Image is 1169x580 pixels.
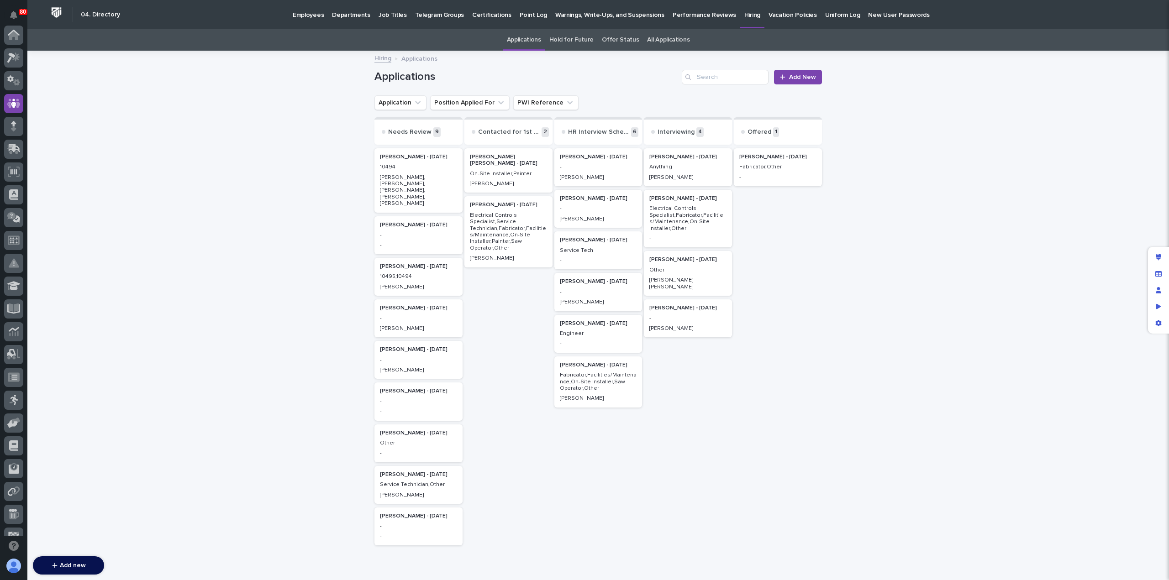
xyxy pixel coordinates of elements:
[647,29,690,51] a: All Applications
[554,273,642,311] a: [PERSON_NAME] - [DATE]-[PERSON_NAME]
[433,127,441,137] p: 9
[560,205,637,212] p: -
[380,346,457,353] p: [PERSON_NAME] - [DATE]
[560,257,637,264] p: -
[380,450,457,456] p: -
[374,341,463,379] a: [PERSON_NAME] - [DATE]-[PERSON_NAME]
[401,53,437,63] p: Applications
[560,320,637,327] p: [PERSON_NAME] - [DATE]
[470,181,547,187] p: [PERSON_NAME]
[380,273,457,280] p: 10495,10494
[560,237,637,243] p: [PERSON_NAME] - [DATE]
[374,52,391,63] a: Hiring
[470,202,547,208] p: [PERSON_NAME] - [DATE]
[464,196,553,267] a: [PERSON_NAME] - [DATE]Electrical Controls Specialist,Service Technician,Fabricator,Facilities/Mai...
[739,154,816,160] p: [PERSON_NAME] - [DATE]
[649,277,727,290] p: [PERSON_NAME] [PERSON_NAME]
[380,315,457,321] p: -
[644,148,732,186] a: [PERSON_NAME] - [DATE]Anything[PERSON_NAME]
[380,232,457,238] p: -
[554,231,642,269] a: [PERSON_NAME] - [DATE]Service Tech-
[374,299,463,337] a: [PERSON_NAME] - [DATE]-[PERSON_NAME]
[430,95,510,110] button: Position Applied For
[644,251,732,296] a: [PERSON_NAME] - [DATE]Other[PERSON_NAME] [PERSON_NAME]
[380,440,457,446] p: Other
[380,174,457,207] p: [PERSON_NAME], [PERSON_NAME], [PERSON_NAME], [PERSON_NAME], [PERSON_NAME]
[560,289,637,295] p: -
[649,174,727,181] p: [PERSON_NAME]
[4,536,23,555] button: Open support chat
[734,148,822,186] a: [PERSON_NAME] - [DATE]Fabricator,Other-
[644,299,732,337] a: [PERSON_NAME] - [DATE]-[PERSON_NAME]
[554,148,642,186] a: [PERSON_NAME] - [DATE]-[PERSON_NAME]
[560,340,637,347] p: -
[374,424,463,462] a: [PERSON_NAME] - [DATE]Other-
[48,4,65,21] img: Workspace Logo
[554,356,642,408] a: [PERSON_NAME] - [DATE]Fabricator,Facilities/Maintenance,On-Site Installer,Saw Operator,Other[PERS...
[380,481,457,488] p: Service Technician,Other
[739,164,816,170] p: Fabricator,Other
[380,398,457,405] p: -
[560,330,637,337] p: Engineer
[649,325,727,332] p: [PERSON_NAME]
[374,258,463,296] div: [PERSON_NAME] - [DATE]10495,10494[PERSON_NAME]
[507,29,541,51] a: Applications
[739,174,816,181] p: -
[388,128,432,136] p: Needs Review
[380,533,457,540] p: -
[374,507,463,545] div: [PERSON_NAME] - [DATE]--
[380,471,457,478] p: [PERSON_NAME] - [DATE]
[682,70,769,84] div: Search
[374,466,463,504] a: [PERSON_NAME] - [DATE]Service Technician,Other[PERSON_NAME]
[560,395,637,402] p: [PERSON_NAME]
[560,278,637,285] p: [PERSON_NAME] - [DATE]
[649,267,727,273] p: Other
[658,128,695,136] p: Interviewing
[649,235,727,242] p: -
[602,29,639,51] a: Offer Status
[513,95,579,110] button: PWI Reference
[542,127,549,137] p: 2
[649,256,727,263] p: [PERSON_NAME] - [DATE]
[374,216,463,254] a: [PERSON_NAME] - [DATE]--
[1150,282,1167,298] div: Manage users
[380,222,457,228] p: [PERSON_NAME] - [DATE]
[560,216,637,222] p: [PERSON_NAME]
[20,9,26,15] p: 80
[560,299,637,305] p: [PERSON_NAME]
[644,190,732,247] a: [PERSON_NAME] - [DATE]Electrical Controls Specialist,Fabricator,Facilities/Maintenance,On-Site In...
[560,362,637,368] p: [PERSON_NAME] - [DATE]
[554,315,642,353] a: [PERSON_NAME] - [DATE]Engineer-
[380,408,457,415] p: -
[4,556,23,575] button: users-avatar
[464,148,553,193] div: [PERSON_NAME] [PERSON_NAME] - [DATE]On-Site Installer,Painter[PERSON_NAME]
[374,148,463,213] a: [PERSON_NAME] - [DATE]10494[PERSON_NAME], [PERSON_NAME], [PERSON_NAME], [PERSON_NAME], [PERSON_NAME]
[380,305,457,311] p: [PERSON_NAME] - [DATE]
[1150,266,1167,282] div: Manage fields and data
[11,11,23,26] div: Notifications80
[380,325,457,332] p: [PERSON_NAME]
[649,164,727,170] p: Anything
[380,263,457,270] p: [PERSON_NAME] - [DATE]
[554,190,642,228] div: [PERSON_NAME] - [DATE]-[PERSON_NAME]
[470,212,547,251] p: Electrical Controls Specialist,Service Technician,Fabricator,Facilities/Maintenance,On-Site Insta...
[380,523,457,529] p: -
[560,164,637,170] p: -
[748,128,771,136] p: Offered
[549,29,594,51] a: Hold for Future
[380,492,457,498] p: [PERSON_NAME]
[560,174,637,181] p: [PERSON_NAME]
[4,5,23,25] button: Notifications
[374,70,678,84] h1: Applications
[380,430,457,436] p: [PERSON_NAME] - [DATE]
[470,255,547,261] p: [PERSON_NAME]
